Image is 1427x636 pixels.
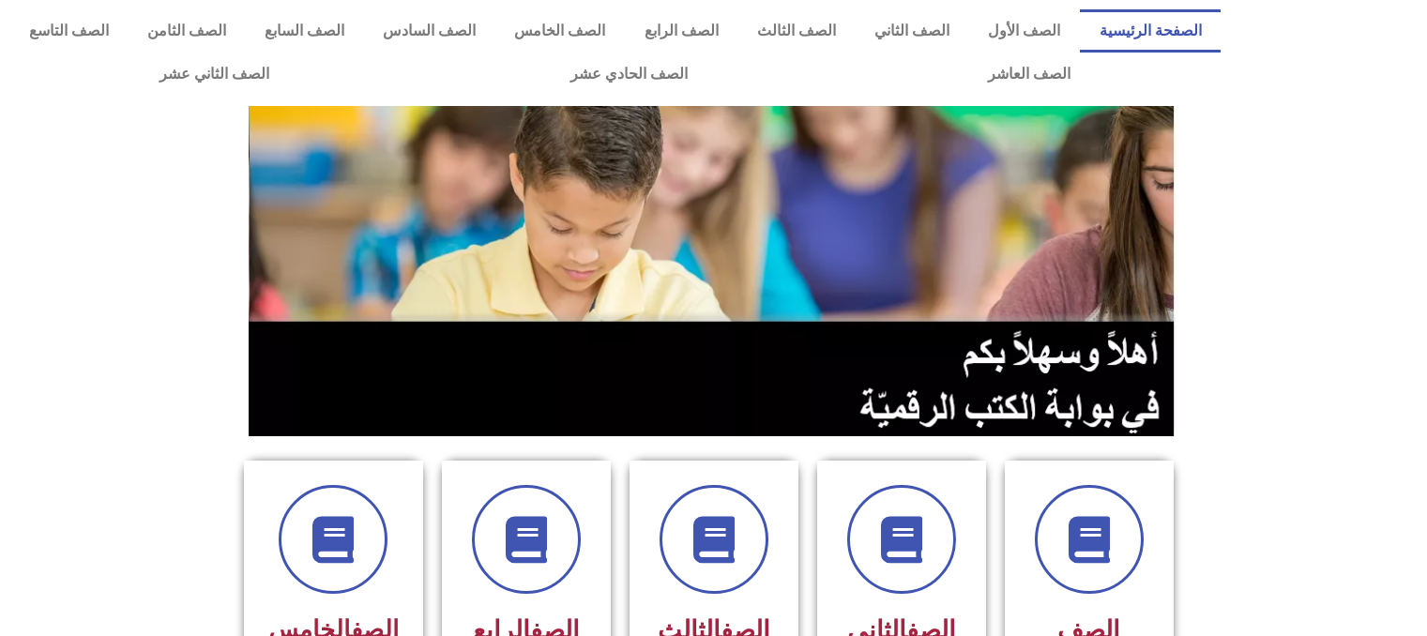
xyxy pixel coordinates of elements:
[625,9,737,53] a: الصف الرابع
[245,9,363,53] a: الصف السابع
[1080,9,1221,53] a: الصفحة الرئيسية
[855,9,968,53] a: الصف الثاني
[419,53,837,96] a: الصف الحادي عشر
[838,53,1221,96] a: الصف العاشر
[364,9,495,53] a: الصف السادس
[128,9,245,53] a: الصف الثامن
[9,53,419,96] a: الصف الثاني عشر
[737,9,855,53] a: الصف الثالث
[495,9,625,53] a: الصف الخامس
[969,9,1080,53] a: الصف الأول
[9,9,128,53] a: الصف التاسع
